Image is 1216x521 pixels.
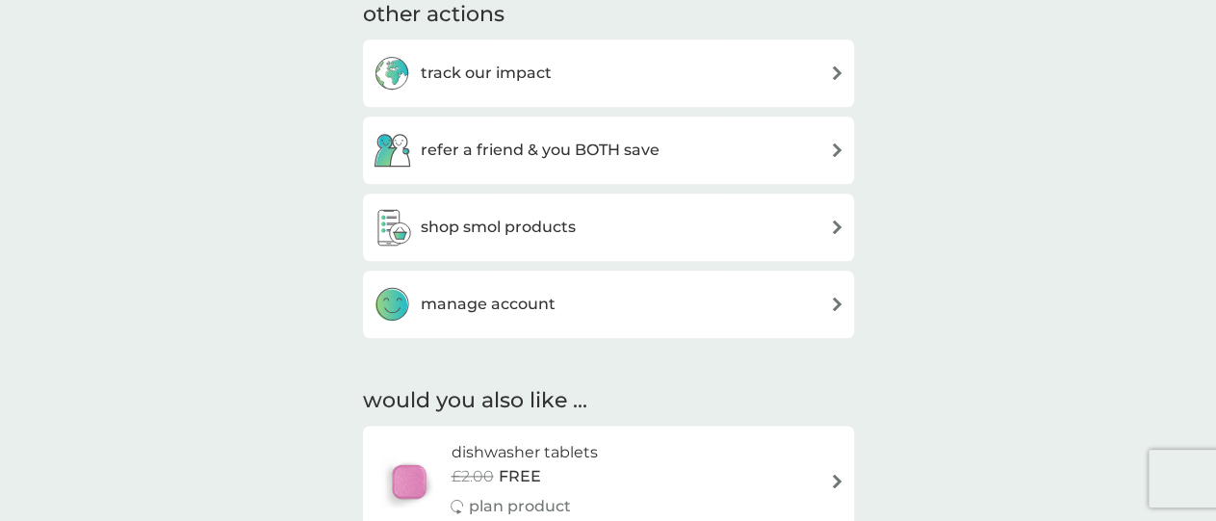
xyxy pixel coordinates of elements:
h3: manage account [421,292,556,317]
h6: dishwasher tablets [451,440,597,465]
h3: shop smol products [421,215,576,240]
h3: refer a friend & you BOTH save [421,138,660,163]
span: £2.00 [451,464,493,489]
img: arrow right [830,65,844,80]
span: FREE [498,464,540,489]
h3: track our impact [421,61,552,86]
img: arrow right [830,474,844,488]
img: arrow right [830,220,844,234]
img: arrow right [830,143,844,157]
h2: would you also like ... [363,386,854,416]
p: plan product [468,494,570,519]
img: dishwasher tablets [373,448,446,515]
img: arrow right [830,297,844,311]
